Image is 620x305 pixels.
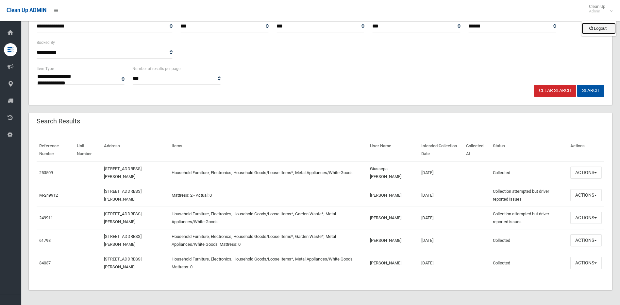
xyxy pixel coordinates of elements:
td: Giussepa [PERSON_NAME] [367,161,419,184]
a: M-249912 [39,193,58,198]
button: Actions [570,257,602,269]
td: [PERSON_NAME] [367,206,419,229]
label: Booked By [37,39,55,46]
td: [DATE] [419,206,463,229]
a: 253509 [39,170,53,175]
header: Search Results [29,115,88,128]
a: [STREET_ADDRESS][PERSON_NAME] [104,234,142,247]
td: Collected [490,252,568,274]
a: [STREET_ADDRESS][PERSON_NAME] [104,257,142,269]
span: Clean Up ADMIN [7,7,46,13]
td: Household Furniture, Electronics, Household Goods/Loose Items*, Garden Waste*, Metal Appliances/W... [169,206,367,229]
a: 34037 [39,260,51,265]
a: [STREET_ADDRESS][PERSON_NAME] [104,166,142,179]
button: Actions [570,189,602,201]
td: Household Furniture, Electronics, Household Goods/Loose Items*, Garden Waste*, Metal Appliances/W... [169,229,367,252]
a: Clear Search [534,85,576,97]
label: Number of results per page [132,65,180,72]
th: Address [101,139,169,161]
label: Item Type [37,65,54,72]
th: Status [490,139,568,161]
td: [PERSON_NAME] [367,252,419,274]
td: [DATE] [419,161,463,184]
th: User Name [367,139,419,161]
th: Intended Collection Date [419,139,463,161]
td: [PERSON_NAME] [367,184,419,206]
button: Actions [570,167,602,179]
button: Actions [570,234,602,246]
a: Logout [582,23,616,34]
td: Collected [490,161,568,184]
a: [STREET_ADDRESS][PERSON_NAME] [104,211,142,224]
th: Actions [568,139,604,161]
td: [DATE] [419,252,463,274]
a: [STREET_ADDRESS][PERSON_NAME] [104,189,142,202]
td: Mattress: 2 - Actual: 0 [169,184,367,206]
th: Reference Number [37,139,74,161]
button: Search [577,85,604,97]
span: Clean Up [586,4,612,14]
th: Items [169,139,367,161]
td: [DATE] [419,184,463,206]
td: [DATE] [419,229,463,252]
a: 61798 [39,238,51,243]
td: Collection attempted but driver reported issues [490,184,568,206]
td: Household Furniture, Electronics, Household Goods/Loose Items*, Metal Appliances/White Goods [169,161,367,184]
button: Actions [570,212,602,224]
td: Household Furniture, Electronics, Household Goods/Loose Items*, Metal Appliances/White Goods, Mat... [169,252,367,274]
td: Collected [490,229,568,252]
th: Collected At [463,139,490,161]
a: 249911 [39,215,53,220]
td: Collection attempted but driver reported issues [490,206,568,229]
th: Unit Number [74,139,101,161]
small: Admin [589,9,605,14]
td: [PERSON_NAME] [367,229,419,252]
